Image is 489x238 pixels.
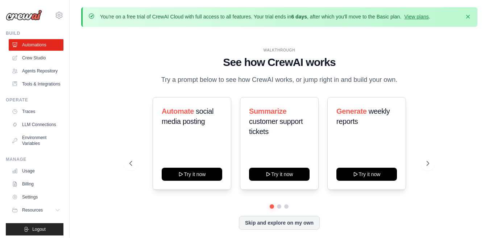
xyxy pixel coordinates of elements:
a: Tools & Integrations [9,78,63,90]
div: Operate [6,97,63,103]
div: WALKTHROUGH [129,47,429,53]
span: social media posting [162,107,214,125]
h1: See how CrewAI works [129,56,429,69]
button: Try it now [336,168,397,181]
p: Try a prompt below to see how CrewAI works, or jump right in and build your own. [157,75,401,85]
p: You're on a free trial of CrewAI Cloud with full access to all features. Your trial ends in , aft... [100,13,430,20]
div: Build [6,30,63,36]
span: customer support tickets [249,117,303,135]
span: Automate [162,107,194,115]
a: Usage [9,165,63,177]
strong: 6 days [291,14,307,20]
span: Logout [32,226,46,232]
span: Generate [336,107,367,115]
a: Settings [9,191,63,203]
a: Automations [9,39,63,51]
img: Logo [6,10,42,21]
a: Billing [9,178,63,190]
span: Resources [22,207,43,213]
a: Agents Repository [9,65,63,77]
a: Environment Variables [9,132,63,149]
div: Manage [6,156,63,162]
button: Try it now [162,168,222,181]
a: LLM Connections [9,119,63,130]
span: weekly reports [336,107,390,125]
button: Logout [6,223,63,235]
a: Crew Studio [9,52,63,64]
button: Resources [9,204,63,216]
button: Try it now [249,168,310,181]
a: View plans [404,14,428,20]
button: Skip and explore on my own [239,216,320,230]
span: Summarize [249,107,286,115]
a: Traces [9,106,63,117]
